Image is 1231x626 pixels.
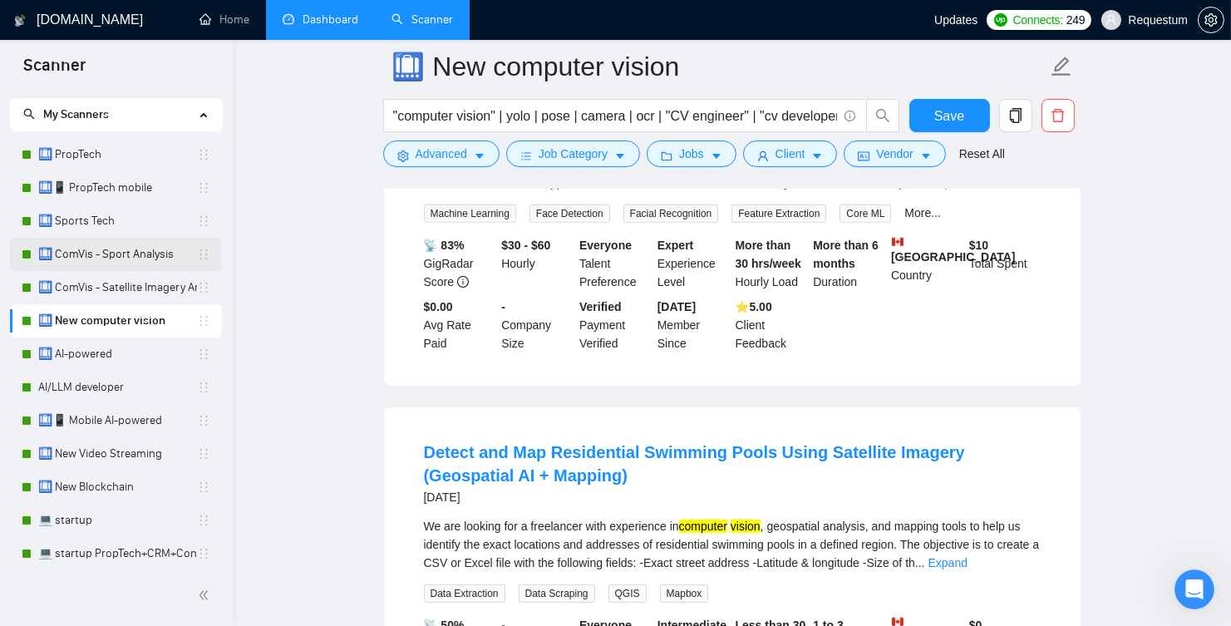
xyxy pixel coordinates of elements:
[14,7,26,34] img: logo
[904,206,941,219] a: More...
[1199,13,1224,27] span: setting
[928,556,968,569] a: Expand
[647,140,736,167] button: folderJobscaret-down
[424,443,965,485] a: Detect and Map Residential Swimming Pools Using Satellite Imagery (Geospatial AI + Mapping)
[920,150,932,162] span: caret-down
[197,314,210,328] span: holder
[732,298,810,352] div: Client Feedback
[1000,108,1032,123] span: copy
[199,473,266,540] button: Help
[969,239,988,252] b: $ 10
[660,584,709,603] span: Mapbox
[19,57,52,90] img: Profile image for Mariia
[123,7,213,35] h1: Messages
[38,504,197,537] a: 💻 startup
[38,304,197,338] a: 🛄 New computer vision
[539,145,608,163] span: Job Category
[59,135,95,152] div: Mariia
[383,140,500,167] button: settingAdvancedcaret-down
[424,584,505,603] span: Data Extraction
[654,298,732,352] div: Member Since
[10,238,222,271] li: 🛄 ComVis - Sport Analysis
[197,181,210,195] span: holder
[10,205,222,238] li: 🛄 Sports Tech
[197,447,210,461] span: holder
[393,106,837,126] input: Search Freelance Jobs...
[397,150,409,162] span: setting
[579,300,622,313] b: Verified
[813,239,879,270] b: More than 6 months
[520,150,532,162] span: bars
[731,520,761,533] mark: vision
[38,138,197,171] a: 🛄 PropTech
[10,304,222,338] li: 🛄 New computer vision
[994,13,1007,27] img: upwork-logo.png
[391,12,453,27] a: searchScanner
[498,236,576,291] div: Hourly
[38,537,197,570] a: 💻 startup PropTech+CRM+Construction
[66,473,133,540] button: Messages
[999,99,1032,132] button: copy
[43,107,109,121] span: My Scanners
[283,12,358,27] a: dashboardDashboard
[10,138,222,171] li: 🛄 PropTech
[98,73,145,91] div: • 4h ago
[59,196,95,214] div: Mariia
[19,303,52,336] img: Profile image for Mariia
[10,338,222,371] li: 🛄 AI-powered
[474,150,485,162] span: caret-down
[198,587,214,604] span: double-left
[579,239,632,252] b: Everyone
[457,276,469,288] span: info-circle
[934,13,977,27] span: Updates
[23,108,35,120] span: search
[876,145,913,163] span: Vendor
[19,180,52,213] img: Profile image for Mariia
[867,108,899,123] span: search
[891,236,1016,264] b: [GEOGRAPHIC_DATA]
[76,422,256,456] button: Send us a message
[197,214,210,228] span: holder
[966,236,1044,291] div: Total Spent
[197,381,210,394] span: holder
[59,319,95,337] div: Mariia
[19,118,52,151] img: Profile image for Mariia
[266,473,332,540] button: Tasks
[197,414,210,427] span: holder
[98,319,145,337] div: • [DATE]
[38,238,197,271] a: 🛄 ComVis - Sport Analysis
[23,107,109,121] span: My Scanners
[424,205,516,223] span: Machine Learning
[133,473,199,540] button: Tickets
[736,239,801,270] b: More than 30 hrs/week
[743,140,838,167] button: userClientcaret-down
[38,338,197,371] a: 🛄 AI-powered
[614,150,626,162] span: caret-down
[757,150,769,162] span: user
[197,148,210,161] span: holder
[501,300,505,313] b: -
[501,239,550,252] b: $30 - $60
[416,145,467,163] span: Advanced
[810,236,888,291] div: Duration
[424,487,1041,507] div: [DATE]
[623,205,719,223] span: Facial Recognition
[16,515,50,526] span: Home
[19,426,52,459] img: Profile image for Mariia
[98,258,145,275] div: • [DATE]
[197,281,210,294] span: holder
[1066,11,1085,29] span: 249
[38,471,197,504] a: 🛄 New Blockchain
[10,537,222,570] li: 💻 startup PropTech+CRM+Construction
[1174,569,1214,609] iframe: Intercom live chat
[10,53,99,88] span: Scanner
[10,271,222,304] li: 🛄 ComVis - Satellite Imagery Analysis
[519,584,595,603] span: Data Scraping
[892,236,904,248] img: 🇨🇦
[10,437,222,471] li: 🛄 New Video Streaming
[38,371,197,404] a: AI/LLM developer
[1041,99,1075,132] button: delete
[219,515,246,526] span: Help
[38,437,197,471] a: 🛄 New Video Streaming
[98,381,145,398] div: • [DATE]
